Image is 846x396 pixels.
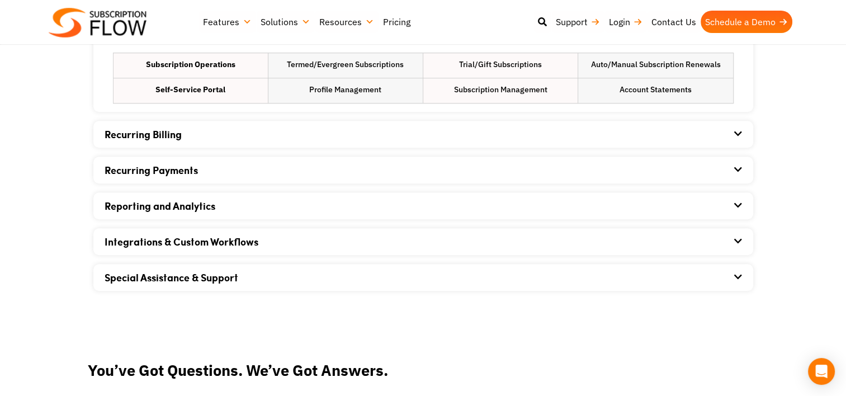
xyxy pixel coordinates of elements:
[256,11,315,33] a: Solutions
[379,11,415,33] a: Pricing
[105,270,238,285] a: Special Assistance & Support
[105,157,742,183] div: Recurring Payments
[578,78,732,103] li: Account Statements
[105,192,742,219] div: Reporting and Analytics
[155,84,225,96] strong: Self-Service Portal
[268,53,423,78] li: Termed/Evergreen Subscriptions
[105,127,182,142] a: Recurring Billing
[88,361,759,379] h2: You’ve Got Questions. We’ve Got Answers.
[146,59,235,70] strong: Subscription Operations
[105,163,198,177] a: Recurring Payments
[105,121,742,148] div: Recurring Billing
[49,8,146,37] img: Subscriptionflow
[198,11,256,33] a: Features
[423,53,578,78] li: Trial/Gift Subscriptions
[315,11,379,33] a: Resources
[105,234,258,249] a: Integrations & Custom Workflows
[105,44,742,112] div: Subscription Management
[268,78,423,103] li: Profile Management
[604,11,647,33] a: Login
[701,11,792,33] a: Schedule a Demo
[578,53,732,78] li: Auto/Manual Subscription Renewals
[808,358,835,385] div: Open Intercom Messenger
[105,264,742,291] div: Special Assistance & Support
[105,228,742,255] div: Integrations & Custom Workflows
[647,11,701,33] a: Contact Us
[423,78,578,103] li: Subscription Management
[105,199,215,213] a: Reporting and Analytics
[551,11,604,33] a: Support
